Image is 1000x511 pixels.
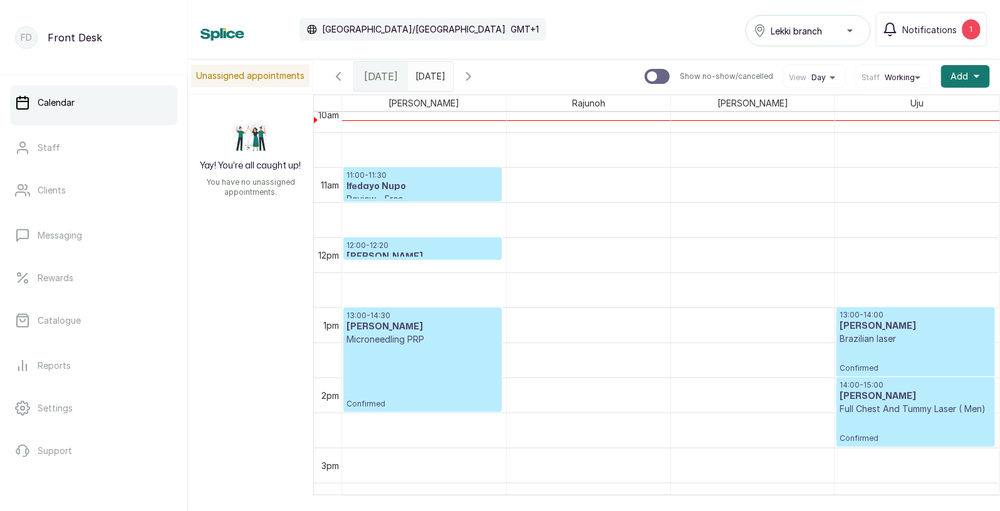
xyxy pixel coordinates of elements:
[195,177,306,197] p: You have no unassigned appointments.
[10,130,177,165] a: Staff
[10,476,177,511] button: Logout
[321,319,341,332] div: 1pm
[10,303,177,338] a: Catalogue
[789,73,806,83] span: View
[840,381,992,391] p: 14:00 - 15:00
[840,333,992,346] p: Brazilian laser
[346,399,499,409] span: Confirmed
[346,321,499,333] h3: [PERSON_NAME]
[10,391,177,426] a: Settings
[38,142,60,154] p: Staff
[346,250,499,263] h3: [PERSON_NAME]
[319,459,341,472] div: 3pm
[10,261,177,296] a: Rewards
[10,218,177,253] a: Messaging
[38,314,81,327] p: Catalogue
[346,193,499,205] p: Review - Free
[38,359,71,372] p: Reports
[191,65,310,87] p: Unassigned appointments
[840,311,992,321] p: 13:00 - 14:00
[38,96,75,109] p: Calendar
[876,13,987,46] button: Notifications1
[10,173,177,208] a: Clients
[386,95,462,111] span: [PERSON_NAME]
[840,391,992,403] h3: [PERSON_NAME]
[840,364,992,374] span: Confirmed
[840,434,992,444] span: Confirmed
[48,30,102,45] p: Front Desk
[346,170,499,180] p: 11:00 - 11:30
[316,249,341,262] div: 12pm
[10,433,177,468] a: Support
[951,70,969,83] span: Add
[840,403,992,416] p: Full Chest And Tummy Laser ( Men)
[680,71,773,81] p: Show no-show/cancelled
[38,229,82,242] p: Messaging
[715,95,791,111] span: [PERSON_NAME]
[38,445,72,457] p: Support
[38,402,73,415] p: Settings
[885,73,915,83] span: Working
[318,178,341,192] div: 11am
[319,389,341,402] div: 2pm
[346,240,499,250] p: 12:00 - 12:20
[746,15,871,46] button: Lekki branch
[789,73,840,83] button: ViewDay
[862,73,880,83] span: Staff
[909,95,927,111] span: Uju
[570,95,608,111] span: Rajunoh
[941,65,990,88] button: Add
[962,19,981,39] div: 1
[862,73,925,83] button: StaffWorking
[322,23,506,36] p: [GEOGRAPHIC_DATA]/[GEOGRAPHIC_DATA]
[10,85,177,120] a: Calendar
[346,311,499,321] p: 13:00 - 14:30
[346,180,499,193] h3: Ifedayo Nupo
[21,31,32,44] p: FD
[840,321,992,333] h3: [PERSON_NAME]
[511,23,539,36] p: GMT+1
[201,160,301,172] h2: Yay! You’re all caught up!
[346,333,499,346] p: Microneedling PRP
[38,272,73,284] p: Rewards
[364,69,398,84] span: [DATE]
[811,73,826,83] span: Day
[10,348,177,383] a: Reports
[316,108,341,121] div: 10am
[354,62,408,91] div: [DATE]
[38,184,66,197] p: Clients
[903,23,957,36] span: Notifications
[771,24,823,38] span: Lekki branch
